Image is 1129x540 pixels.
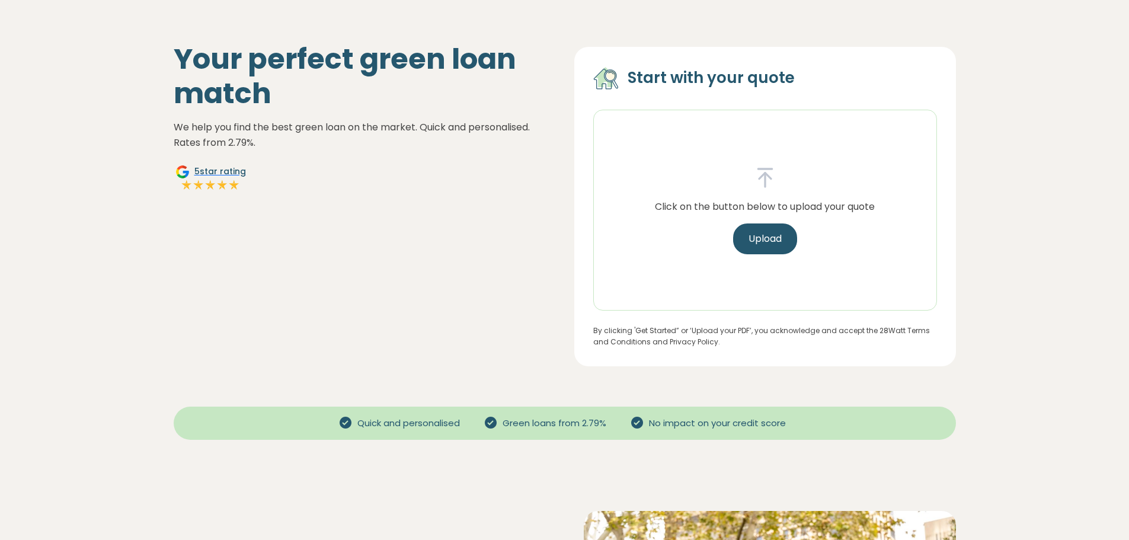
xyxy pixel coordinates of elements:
[174,120,555,150] p: We help you find the best green loan on the market. Quick and personalised. Rates from 2.79%.
[593,325,937,347] p: By clicking 'Get Started” or ‘Upload your PDF’, you acknowledge and accept the 28Watt Terms and C...
[174,42,555,110] h1: Your perfect green loan match
[228,179,240,191] img: Full star
[193,179,204,191] img: Full star
[628,68,795,88] h4: Start with your quote
[644,417,791,430] span: No impact on your credit score
[498,417,611,430] span: Green loans from 2.79%
[194,165,246,178] span: 5 star rating
[733,223,797,254] button: Upload
[216,179,228,191] img: Full star
[175,165,190,179] img: Google
[174,165,248,193] a: Google5star ratingFull starFull starFull starFull starFull star
[353,417,465,430] span: Quick and personalised
[204,179,216,191] img: Full star
[181,179,193,191] img: Full star
[655,199,875,215] p: Click on the button below to upload your quote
